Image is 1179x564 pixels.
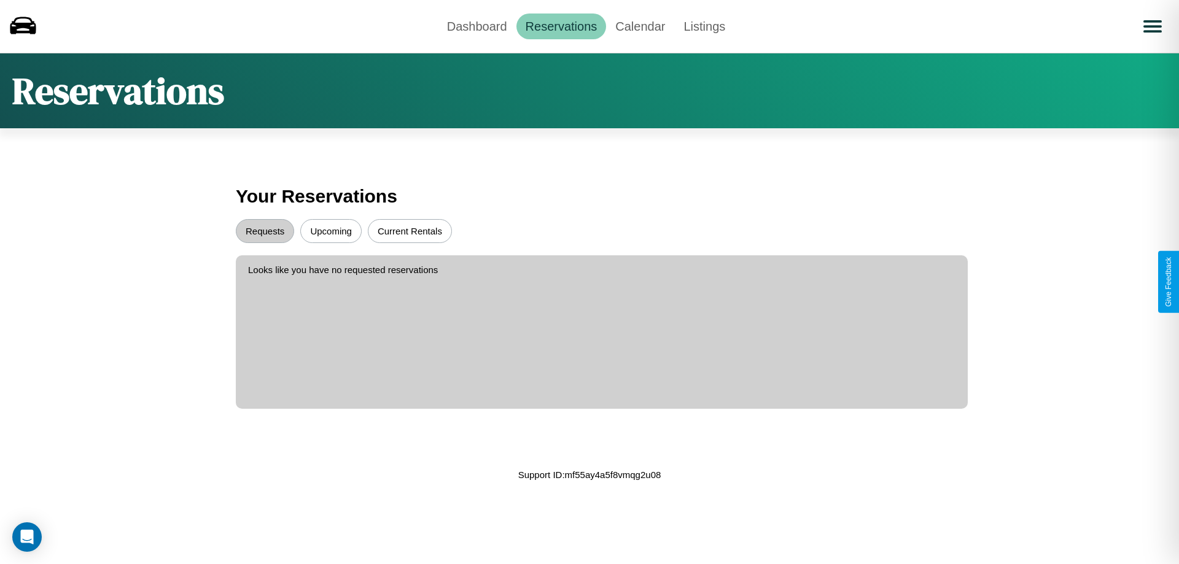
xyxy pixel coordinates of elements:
[300,219,362,243] button: Upcoming
[518,466,661,483] p: Support ID: mf55ay4a5f8vmqg2u08
[12,66,224,116] h1: Reservations
[606,14,674,39] a: Calendar
[12,522,42,552] div: Open Intercom Messenger
[516,14,607,39] a: Reservations
[674,14,734,39] a: Listings
[248,261,955,278] p: Looks like you have no requested reservations
[1164,257,1173,307] div: Give Feedback
[438,14,516,39] a: Dashboard
[368,219,452,243] button: Current Rentals
[236,219,294,243] button: Requests
[1135,9,1170,44] button: Open menu
[236,180,943,213] h3: Your Reservations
